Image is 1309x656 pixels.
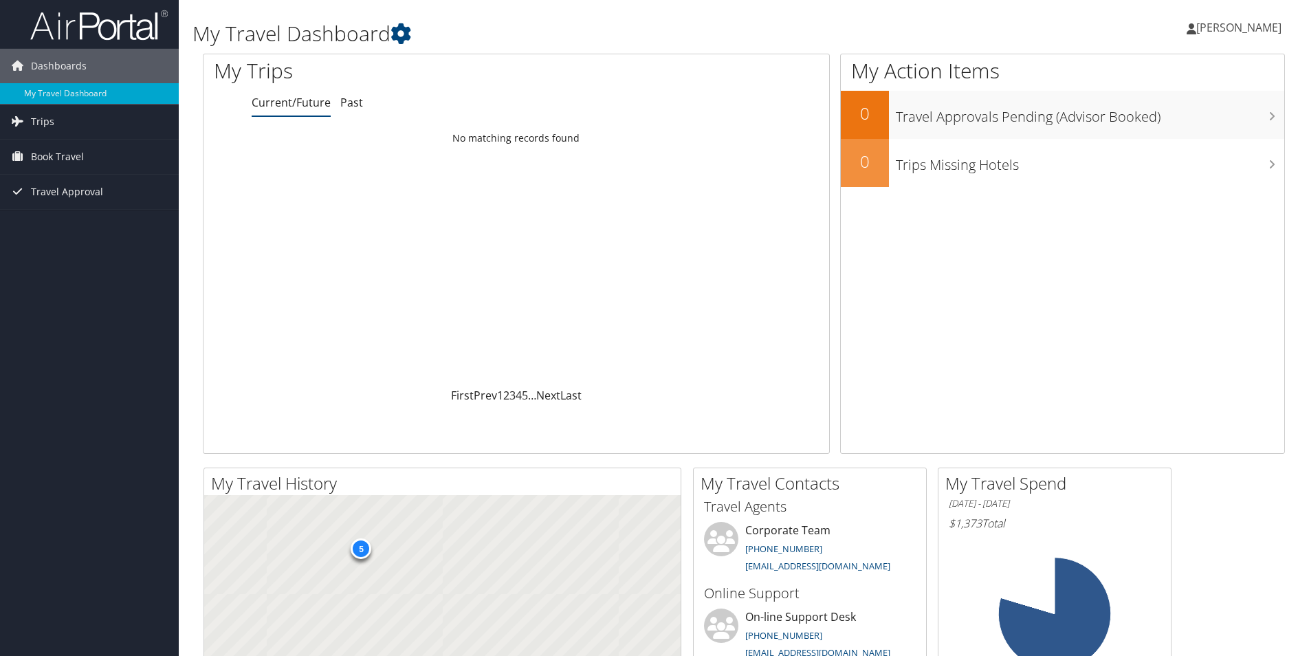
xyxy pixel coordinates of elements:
[841,139,1284,187] a: 0Trips Missing Hotels
[745,560,890,572] a: [EMAIL_ADDRESS][DOMAIN_NAME]
[841,56,1284,85] h1: My Action Items
[516,388,522,403] a: 4
[841,102,889,125] h2: 0
[522,388,528,403] a: 5
[745,629,822,642] a: [PHONE_NUMBER]
[503,388,509,403] a: 2
[745,543,822,555] a: [PHONE_NUMBER]
[211,472,681,495] h2: My Travel History
[192,19,927,48] h1: My Travel Dashboard
[31,49,87,83] span: Dashboards
[536,388,560,403] a: Next
[451,388,474,403] a: First
[252,95,331,110] a: Current/Future
[704,584,916,603] h3: Online Support
[949,497,1160,510] h6: [DATE] - [DATE]
[1187,7,1295,48] a: [PERSON_NAME]
[340,95,363,110] a: Past
[214,56,558,85] h1: My Trips
[896,149,1284,175] h3: Trips Missing Hotels
[841,91,1284,139] a: 0Travel Approvals Pending (Advisor Booked)
[701,472,926,495] h2: My Travel Contacts
[474,388,497,403] a: Prev
[704,497,916,516] h3: Travel Agents
[351,538,371,558] div: 5
[203,126,829,151] td: No matching records found
[497,388,503,403] a: 1
[560,388,582,403] a: Last
[1196,20,1281,35] span: [PERSON_NAME]
[528,388,536,403] span: …
[31,140,84,174] span: Book Travel
[31,105,54,139] span: Trips
[949,516,1160,531] h6: Total
[31,175,103,209] span: Travel Approval
[30,9,168,41] img: airportal-logo.png
[896,100,1284,127] h3: Travel Approvals Pending (Advisor Booked)
[841,150,889,173] h2: 0
[945,472,1171,495] h2: My Travel Spend
[509,388,516,403] a: 3
[697,522,923,578] li: Corporate Team
[949,516,982,531] span: $1,373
